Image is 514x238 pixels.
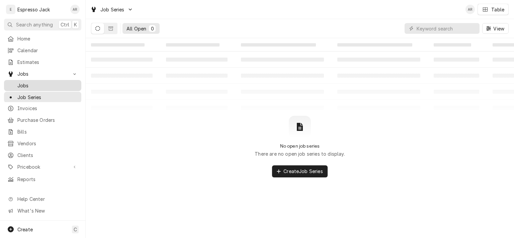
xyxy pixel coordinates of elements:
span: Home [17,35,78,42]
div: Espresso Jack's Avatar [6,5,15,14]
span: ‌ [91,43,145,47]
span: Job Series [100,6,124,13]
span: Create [17,227,33,232]
span: Jobs [17,70,68,77]
span: Bills [17,128,78,135]
div: AR [70,5,80,14]
span: What's New [17,207,77,214]
span: Jobs [17,82,78,89]
div: E [6,5,15,14]
a: Reports [4,174,81,185]
a: Calendar [4,45,81,56]
span: Calendar [17,47,78,54]
span: C [74,226,77,233]
div: Allan Ross's Avatar [70,5,80,14]
a: Bills [4,126,81,137]
span: Estimates [17,59,78,66]
a: Go to Help Center [4,193,81,205]
a: Invoices [4,103,81,114]
p: There are no open job series to display. [255,150,345,157]
button: View [482,23,509,34]
a: Go to Pricebook [4,161,81,172]
span: Ctrl [61,21,69,28]
span: Pricebook [17,163,68,170]
a: Go to What's New [4,205,81,216]
span: Vendors [17,140,78,147]
button: CreateJob Series [272,165,328,177]
a: Go to Jobs [4,68,81,79]
span: Help Center [17,195,77,203]
h2: No open job series [280,143,320,149]
table: All Open Job Series List Loading [86,38,514,116]
button: Search anythingCtrlK [4,19,81,30]
a: Job Series [4,92,81,103]
a: Home [4,33,81,44]
span: Purchase Orders [17,116,78,124]
a: Clients [4,150,81,161]
a: Estimates [4,57,81,68]
span: Search anything [16,21,53,28]
div: AR [465,5,475,14]
span: Reports [17,176,78,183]
div: 0 [150,25,154,32]
span: ‌ [337,43,412,47]
span: Invoices [17,105,78,112]
span: Create Job Series [282,168,324,175]
input: Keyword search [417,23,476,34]
span: ‌ [166,43,220,47]
span: ‌ [241,43,316,47]
a: Purchase Orders [4,114,81,126]
div: Espresso Jack [17,6,50,13]
span: View [492,25,506,32]
a: Vendors [4,138,81,149]
span: Job Series [17,94,78,101]
a: Jobs [4,80,81,91]
a: Go to Job Series [88,4,136,15]
span: Clients [17,152,78,159]
div: Table [491,6,504,13]
span: K [74,21,77,28]
span: ‌ [434,43,471,47]
div: All Open [126,25,146,32]
div: Allan Ross's Avatar [465,5,475,14]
